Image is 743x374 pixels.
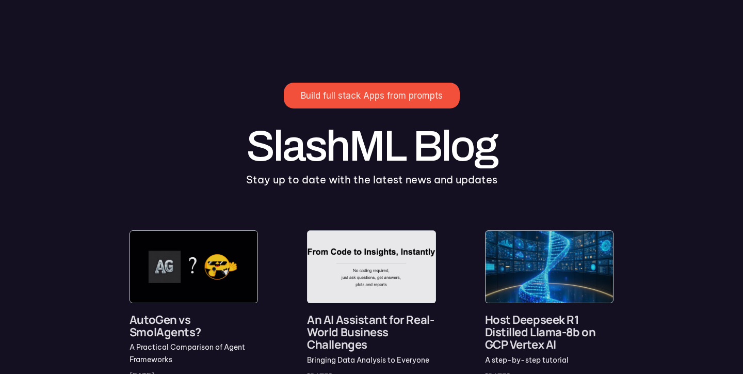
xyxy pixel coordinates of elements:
[246,124,497,167] h1: SlashML Blog
[284,83,460,108] a: Build full stack Apps from prompts
[301,90,443,101] p: Build full stack Apps from prompts
[485,354,614,366] p: A step-by-step tutorial
[130,314,259,338] h4: AutoGen vs SmolAgents?
[307,314,436,351] h4: An AI Assistant for Real-World Business Challenges
[485,314,614,351] h4: Host Deepseek R1 Distilled Llama-8b on GCP Vertex AI
[307,354,436,366] p: Bringing Data Analysis to Everyone
[130,341,259,366] p: A Practical Comparison of Agent Frameworks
